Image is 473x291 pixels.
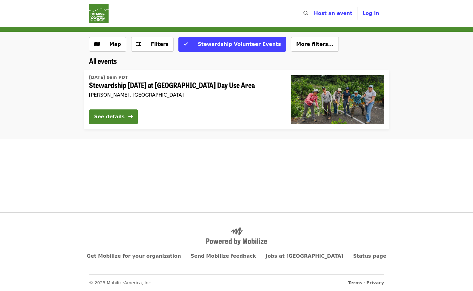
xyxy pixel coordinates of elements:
a: Privacy [367,280,384,285]
i: arrow-right icon [128,114,133,120]
img: Powered by Mobilize [206,227,267,245]
button: Show map view [89,37,126,52]
i: map icon [94,41,100,47]
button: Log in [357,7,384,20]
div: See details [94,113,125,120]
img: Stewardship Saturday at St. Cloud Day Use Area organized by Friends Of The Columbia Gorge [291,75,384,124]
button: More filters... [291,37,339,52]
nav: Secondary footer navigation [89,274,384,286]
button: Filters (0 selected) [131,37,174,52]
a: Terms [348,280,362,285]
span: Stewardship Volunteer Events [198,41,281,47]
input: Search [312,6,317,21]
a: Status page [353,253,386,259]
div: [PERSON_NAME], [GEOGRAPHIC_DATA] [89,92,281,98]
i: check icon [184,41,188,47]
span: Map [109,41,121,47]
span: All events [89,55,117,66]
span: Log in [362,10,379,16]
span: Filters [151,41,169,47]
i: sliders-h icon [136,41,141,47]
a: Host an event [314,10,352,16]
span: · [348,280,384,286]
button: See details [89,109,138,124]
span: More filters... [296,41,334,47]
span: © 2025 MobilizeAmerica, Inc. [89,280,152,285]
a: See details for "Stewardship Saturday at St. Cloud Day Use Area" [84,70,389,129]
time: [DATE] 9am PDT [89,74,128,81]
span: Stewardship [DATE] at [GEOGRAPHIC_DATA] Day Use Area [89,81,281,90]
i: search icon [303,10,308,16]
button: Stewardship Volunteer Events [178,37,286,52]
nav: Primary footer navigation [89,252,384,260]
a: Jobs at [GEOGRAPHIC_DATA] [266,253,343,259]
img: Friends Of The Columbia Gorge - Home [89,4,109,23]
a: Get Mobilize for your organization [87,253,181,259]
a: Send Mobilize feedback [191,253,256,259]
